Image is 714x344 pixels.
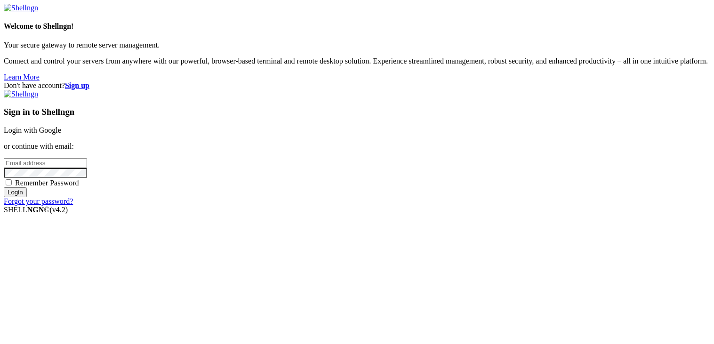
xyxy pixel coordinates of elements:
a: Login with Google [4,126,61,134]
p: Connect and control your servers from anywhere with our powerful, browser-based terminal and remo... [4,57,710,65]
p: Your secure gateway to remote server management. [4,41,710,49]
div: Don't have account? [4,81,710,90]
span: 4.2.0 [50,206,68,214]
input: Login [4,187,27,197]
span: Remember Password [15,179,79,187]
a: Learn More [4,73,40,81]
img: Shellngn [4,90,38,98]
p: or continue with email: [4,142,710,151]
img: Shellngn [4,4,38,12]
b: NGN [27,206,44,214]
h4: Welcome to Shellngn! [4,22,710,31]
input: Remember Password [6,179,12,185]
span: SHELL © [4,206,68,214]
input: Email address [4,158,87,168]
a: Sign up [65,81,89,89]
a: Forgot your password? [4,197,73,205]
h3: Sign in to Shellngn [4,107,710,117]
